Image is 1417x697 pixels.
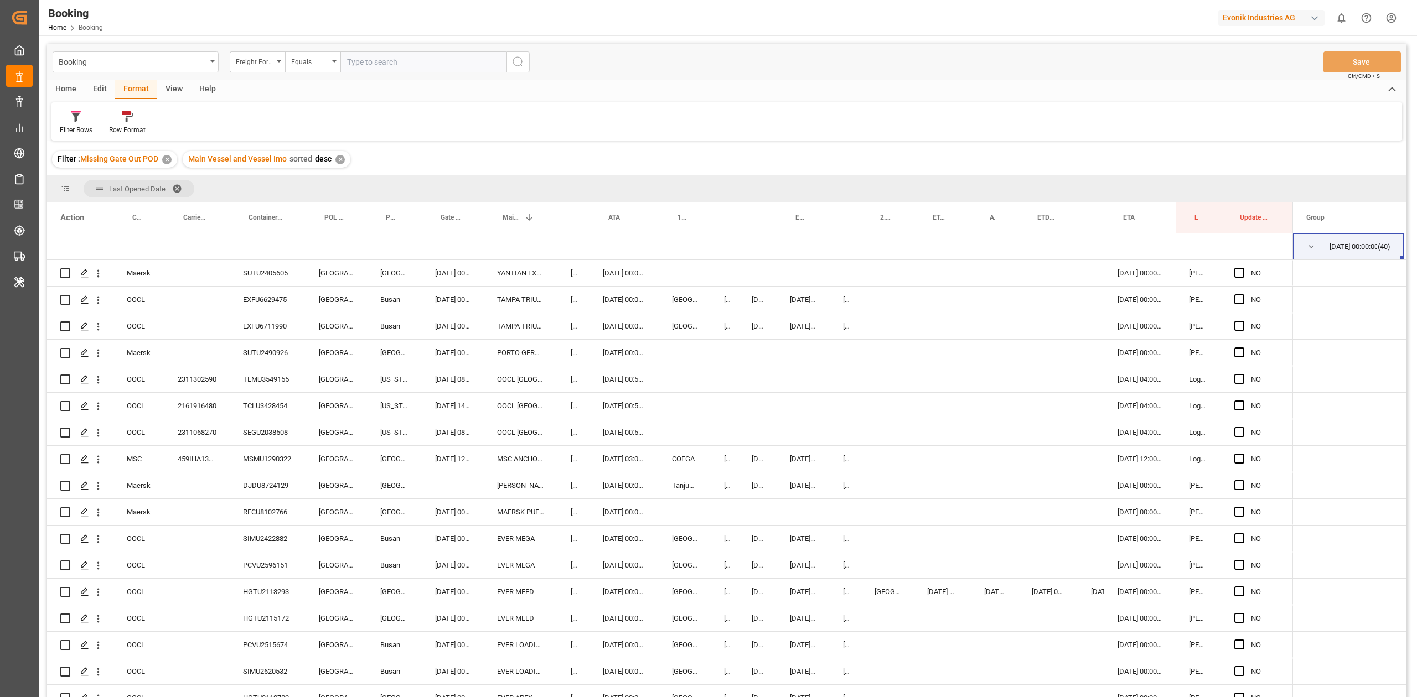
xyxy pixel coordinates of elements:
[484,419,557,445] div: OOCL [GEOGRAPHIC_DATA]
[306,393,367,419] div: [GEOGRAPHIC_DATA]
[777,446,830,472] div: [DATE] 00:00:00
[830,605,861,631] div: [DATE] 00:00:00
[422,579,484,605] div: [DATE] 00:00:00
[306,287,367,313] div: [GEOGRAPHIC_DATA]
[113,499,164,525] div: Maersk
[60,125,92,135] div: Filter Rows
[367,393,422,419] div: [US_STATE]
[589,526,659,552] div: [DATE] 00:00:00
[738,526,777,552] div: [DATE] 00:00:00
[659,313,711,339] div: [GEOGRAPHIC_DATA]
[422,287,484,313] div: [DATE] 00:00:00
[777,579,830,605] div: [DATE] 00:00:00
[306,632,367,658] div: [GEOGRAPHIC_DATA]
[557,366,589,392] div: [DATE] 07:11:00
[1251,526,1280,552] div: NO
[113,340,164,366] div: Maersk
[230,499,306,525] div: RFCU8102766
[777,526,830,552] div: [DATE] 00:00:00
[589,499,659,525] div: [DATE] 00:00:00
[557,552,589,578] div: [DATE] 00:00:00
[589,366,659,392] div: [DATE] 00:54:00
[335,155,345,164] div: ✕
[164,419,230,445] div: 2311068270
[503,214,520,221] span: Main Vessel and Vessel Imo
[1176,419,1221,445] div: Logward System
[1251,446,1280,472] div: NO
[422,393,484,419] div: [DATE] 14:54:00
[1251,261,1280,286] div: NO
[777,632,830,658] div: [DATE] 00:00:00
[1176,393,1221,419] div: Logward System
[1194,214,1198,221] span: Last Opened By
[113,419,164,445] div: OOCL
[795,214,806,221] span: ETD TS1
[285,51,340,72] button: open menu
[47,552,1293,579] div: Press SPACE to select this row.
[324,214,344,221] span: POL Name
[162,155,172,164] div: ✕
[711,526,738,552] div: [DATE] 00:00:00
[47,579,1293,605] div: Press SPACE to select this row.
[557,446,589,472] div: [DATE] 00:00:00
[422,446,484,472] div: [DATE] 12:00:00
[711,632,738,658] div: [DATE] 00:00:00
[711,446,738,472] div: [DATE] 12:00:00
[1176,446,1221,472] div: Logward System
[659,526,711,552] div: [GEOGRAPHIC_DATA]
[1104,579,1176,605] div: [DATE] 00:00:00
[367,632,422,658] div: Busan
[306,472,367,498] div: [GEOGRAPHIC_DATA]
[659,658,711,684] div: [GEOGRAPHIC_DATA]
[422,260,484,286] div: [DATE] 00:00:00
[1104,632,1176,658] div: [DATE] 00:00:00
[113,658,164,684] div: OOCL
[1018,579,1078,605] div: [DATE] 00:00:00
[861,579,914,605] div: [GEOGRAPHIC_DATA]
[164,393,230,419] div: 2161916480
[47,233,1293,260] div: Press SPACE to select this row.
[484,287,557,313] div: TAMPA TRIUMPH
[422,340,484,366] div: [DATE] 00:00:00
[230,552,306,578] div: PCVU2596151
[1251,500,1280,525] div: NO
[367,446,422,472] div: [GEOGRAPHIC_DATA]
[557,658,589,684] div: [DATE] 00:00:00
[422,366,484,392] div: [DATE] 08:32:00
[589,552,659,578] div: [DATE] 00:00:00
[1218,10,1325,26] div: Evonik Industries AG
[1251,420,1280,445] div: NO
[47,287,1293,313] div: Press SPACE to select this row.
[164,446,230,472] div: 459IHA1390946
[557,313,589,339] div: [DATE] 00:00:00
[738,287,777,313] div: [DATE] 00:00:00
[738,605,777,631] div: [DATE] 00:00:00
[1329,6,1354,30] button: show 0 new notifications
[1176,552,1221,578] div: [PERSON_NAME]
[738,472,777,498] div: [DATE] 00:00:00
[484,605,557,631] div: EVER MEED
[484,499,557,525] div: MAERSK PUELO
[47,340,1293,366] div: Press SPACE to select this row.
[1378,234,1390,259] span: (40)
[113,260,164,286] div: Maersk
[557,340,589,366] div: [DATE] 00:00:00
[484,446,557,472] div: MSC ANCHORAGE
[1104,499,1176,525] div: [DATE] 00:00:00
[557,419,589,445] div: [DATE] 07:11:00
[306,526,367,552] div: [GEOGRAPHIC_DATA]
[659,287,711,313] div: [GEOGRAPHIC_DATA]
[589,419,659,445] div: [DATE] 00:54:00
[1218,7,1329,28] button: Evonik Industries AG
[59,54,206,68] div: Booking
[306,313,367,339] div: [GEOGRAPHIC_DATA]
[47,419,1293,446] div: Press SPACE to select this row.
[188,154,287,163] span: Main Vessel and Vessel Imo
[306,446,367,472] div: [GEOGRAPHIC_DATA]
[422,526,484,552] div: [DATE] 00:00:00
[230,287,306,313] div: EXFU6629475
[115,80,157,99] div: Format
[659,632,711,658] div: [GEOGRAPHIC_DATA]
[47,366,1293,393] div: Press SPACE to select this row.
[1251,473,1280,498] div: NO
